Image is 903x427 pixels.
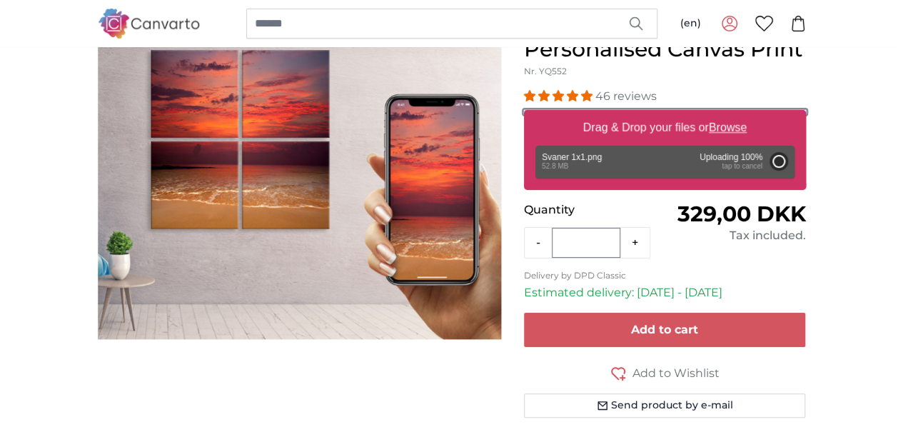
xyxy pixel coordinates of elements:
[524,284,806,301] p: Estimated delivery: [DATE] - [DATE]
[524,36,806,62] h1: Personalised Canvas Print
[620,228,650,257] button: +
[665,227,805,244] div: Tax included.
[524,89,595,103] span: 4.93 stars
[525,228,552,257] button: -
[631,323,698,336] span: Add to cart
[524,364,806,382] button: Add to Wishlist
[524,270,806,281] p: Delivery by DPD Classic
[98,36,501,339] img: personalised-canvas-print
[524,313,806,347] button: Add to cart
[524,393,806,418] button: Send product by e-mail
[677,201,805,227] span: 329,00 DKK
[98,36,501,339] div: 1 of 1
[669,11,712,36] button: (en)
[632,365,720,382] span: Add to Wishlist
[98,9,201,38] img: Canvarto
[524,66,567,76] span: Nr. YQ552
[577,114,752,142] label: Drag & Drop your files or
[524,201,665,218] p: Quantity
[709,121,747,134] u: Browse
[595,89,657,103] span: 46 reviews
